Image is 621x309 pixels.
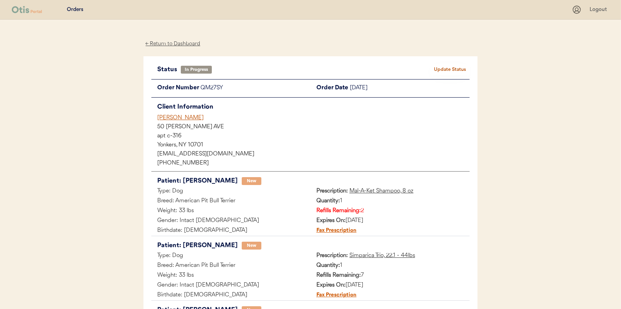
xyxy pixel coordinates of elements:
[310,206,470,216] div: 2
[157,161,470,166] div: [PHONE_NUMBER]
[157,176,238,187] div: Patient: [PERSON_NAME]
[316,188,348,194] strong: Prescription:
[310,216,470,226] div: [DATE]
[157,142,470,148] div: Yonkers, NY 10701
[316,218,345,224] strong: Expires On:
[316,263,340,268] strong: Quantity:
[310,196,470,206] div: 1
[151,271,310,281] div: Weight: 33 lbs
[310,290,356,300] div: Fax Prescription
[151,281,310,290] div: Gender: Intact [DEMOGRAPHIC_DATA]
[200,83,310,93] div: QM27SY
[157,124,470,130] div: 50 [PERSON_NAME] AVE
[151,206,310,216] div: Weight: 33 lbs
[316,198,340,204] strong: Quantity:
[151,196,310,206] div: Breed: American Pit Bull Terrier
[310,226,356,236] div: Fax Prescription
[310,281,470,290] div: [DATE]
[310,271,470,281] div: 7
[151,216,310,226] div: Gender: Intact [DEMOGRAPHIC_DATA]
[316,282,345,288] strong: Expires On:
[350,83,470,93] div: [DATE]
[310,83,350,93] div: Order Date
[349,253,415,259] u: Simparica Trio, 22.1 - 44lbs
[151,226,310,236] div: Birthdate: [DEMOGRAPHIC_DATA]
[590,6,609,14] div: Logout
[430,64,470,75] button: Update Status
[151,83,200,93] div: Order Number
[157,102,470,113] div: Client Information
[151,251,310,261] div: Type: Dog
[143,39,202,48] div: ← Return to Dashboard
[157,114,470,122] div: [PERSON_NAME]
[316,253,348,259] strong: Prescription:
[67,6,83,14] div: Orders
[349,188,413,194] u: Mal-A-Ket Shampoo, 8 oz
[316,272,361,278] strong: Refills Remaining:
[157,133,470,139] div: apt c-316
[157,152,470,157] div: [EMAIL_ADDRESS][DOMAIN_NAME]
[157,64,181,75] div: Status
[151,290,310,300] div: Birthdate: [DEMOGRAPHIC_DATA]
[157,240,238,251] div: Patient: [PERSON_NAME]
[151,261,310,271] div: Breed: American Pit Bull Terrier
[151,187,310,196] div: Type: Dog
[310,261,470,271] div: 1
[316,208,361,214] strong: Refills Remaining:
